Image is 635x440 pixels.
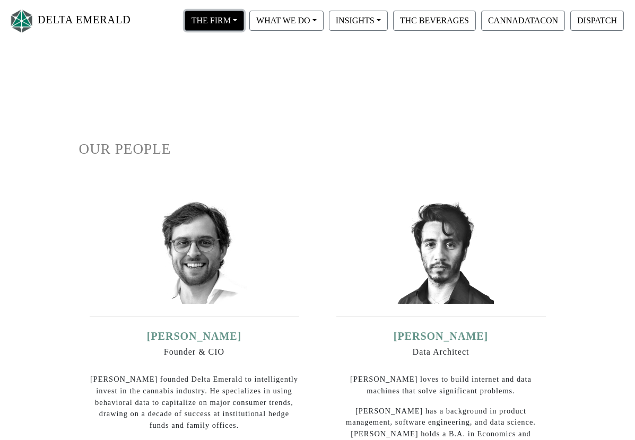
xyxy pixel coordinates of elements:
[393,11,476,31] button: THC BEVERAGES
[336,347,546,357] h6: Data Architect
[568,15,627,24] a: DISPATCH
[249,11,324,31] button: WHAT WE DO
[8,7,35,35] img: Logo
[185,11,244,31] button: THE FIRM
[90,347,299,357] h6: Founder & CIO
[394,330,489,342] a: [PERSON_NAME]
[390,15,479,24] a: THC BEVERAGES
[90,374,299,431] p: [PERSON_NAME] founded Delta Emerald to intelligently invest in the cannabis industry. He speciali...
[79,140,556,158] h1: OUR PEOPLE
[8,4,131,38] a: DELTA EMERALD
[479,15,568,24] a: CANNADATACON
[329,11,388,31] button: INSIGHTS
[141,198,247,304] img: ian
[570,11,624,31] button: DISPATCH
[388,198,494,304] img: david
[481,11,565,31] button: CANNADATACON
[336,374,546,397] p: [PERSON_NAME] loves to build internet and data machines that solve significant problems.
[147,330,242,342] a: [PERSON_NAME]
